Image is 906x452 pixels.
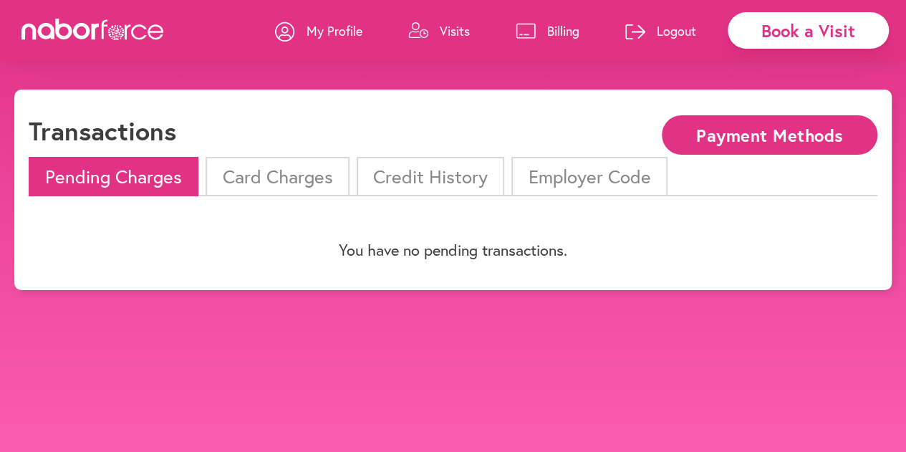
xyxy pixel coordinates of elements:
p: You have no pending transactions. [29,241,877,259]
p: My Profile [307,22,362,39]
p: Visits [440,22,470,39]
li: Pending Charges [29,157,198,196]
a: Logout [625,9,696,52]
li: Card Charges [206,157,349,196]
p: Billing [547,22,579,39]
li: Employer Code [511,157,667,196]
a: Payment Methods [662,127,877,140]
a: Billing [516,9,579,52]
a: My Profile [275,9,362,52]
h1: Transactions [29,115,176,146]
button: Payment Methods [662,115,877,155]
p: Logout [657,22,696,39]
div: Book a Visit [728,12,889,49]
li: Credit History [357,157,504,196]
a: Visits [408,9,470,52]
